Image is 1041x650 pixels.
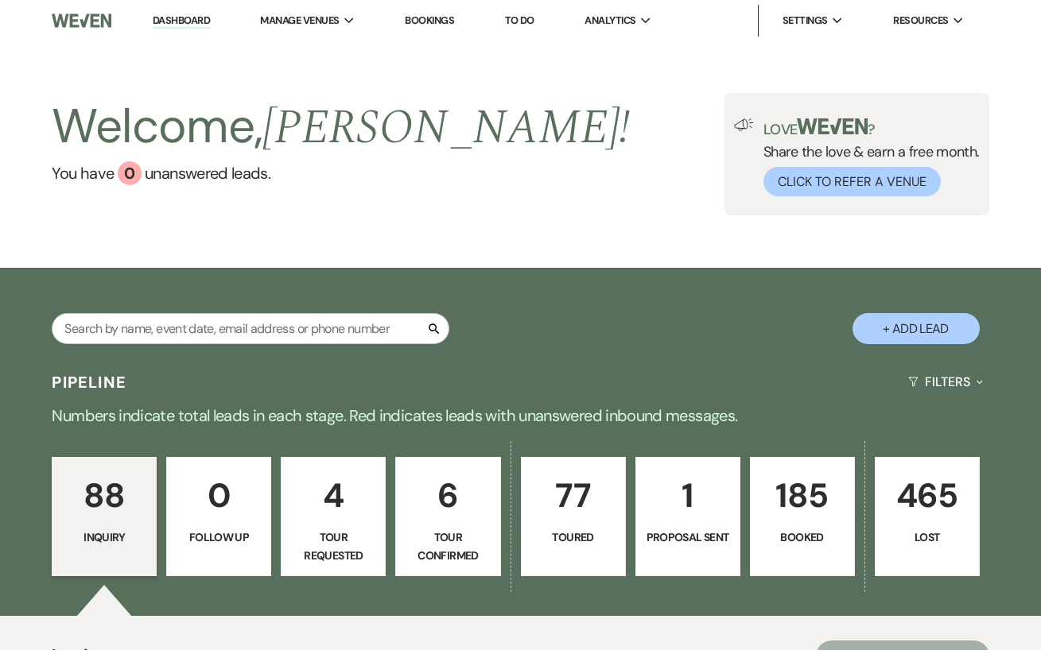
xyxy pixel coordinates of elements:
[177,528,261,546] p: Follow Up
[783,13,828,29] span: Settings
[52,93,630,161] h2: Welcome,
[118,161,142,185] div: 0
[646,528,730,546] p: Proposal Sent
[893,13,948,29] span: Resources
[885,469,969,522] p: 465
[754,118,980,196] div: Share the love & earn a free month.
[291,469,375,522] p: 4
[153,14,210,29] a: Dashboard
[52,161,630,185] a: You have 0 unanswered leads.
[531,469,616,522] p: 77
[521,457,626,576] a: 77Toured
[853,313,980,344] button: + Add Lead
[734,118,754,131] img: loud-speaker-illustration.svg
[177,469,261,522] p: 0
[62,469,146,522] p: 88
[281,457,386,576] a: 4Tour Requested
[52,457,157,576] a: 88Inquiry
[291,528,375,564] p: Tour Requested
[505,14,534,27] a: To Do
[52,313,449,344] input: Search by name, event date, email address or phone number
[763,167,941,196] button: Click to Refer a Venue
[902,361,989,403] button: Filters
[166,457,271,576] a: 0Follow Up
[635,457,740,576] a: 1Proposal Sent
[52,4,111,37] img: Weven Logo
[406,469,490,522] p: 6
[875,457,980,576] a: 465Lost
[405,14,454,27] a: Bookings
[406,528,490,564] p: Tour Confirmed
[395,457,500,576] a: 6Tour Confirmed
[797,118,868,134] img: weven-logo-green.svg
[760,528,845,546] p: Booked
[646,469,730,522] p: 1
[585,13,635,29] span: Analytics
[62,528,146,546] p: Inquiry
[52,371,126,393] h3: Pipeline
[531,528,616,546] p: Toured
[885,528,969,546] p: Lost
[760,469,845,522] p: 185
[262,91,630,164] span: [PERSON_NAME] !
[260,13,339,29] span: Manage Venues
[763,118,980,137] p: Love ?
[750,457,855,576] a: 185Booked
